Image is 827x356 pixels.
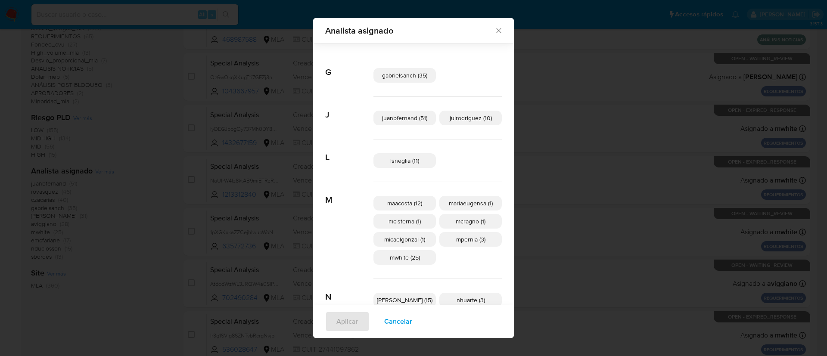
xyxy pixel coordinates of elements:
span: micaelgonzal (1) [384,235,425,244]
span: mcragno (1) [456,217,485,226]
div: mwhite (25) [373,250,436,265]
div: juanbfernand (51) [373,111,436,125]
button: Cancelar [373,311,423,332]
span: mpernia (3) [456,235,485,244]
span: N [325,279,373,302]
span: mariaeugensa (1) [449,199,493,207]
span: lsneglia (11) [390,156,419,165]
button: Cerrar [494,26,502,34]
div: gabrielsanch (35) [373,68,436,83]
span: M [325,182,373,205]
div: maacosta (12) [373,196,436,211]
div: mcisterna (1) [373,214,436,229]
div: mcragno (1) [439,214,502,229]
span: Cancelar [384,312,412,331]
div: mpernia (3) [439,232,502,247]
span: Analista asignado [325,26,494,35]
span: G [325,54,373,77]
span: mcisterna (1) [389,217,421,226]
div: lsneglia (11) [373,153,436,168]
div: nhuarte (3) [439,293,502,307]
span: maacosta (12) [387,199,422,207]
span: L [325,139,373,163]
span: J [325,97,373,120]
span: gabrielsanch (35) [382,71,427,80]
span: juanbfernand (51) [382,114,427,122]
span: mwhite (25) [390,253,420,262]
span: julrodriguez (10) [450,114,492,122]
div: [PERSON_NAME] (15) [373,293,436,307]
div: micaelgonzal (1) [373,232,436,247]
span: [PERSON_NAME] (15) [377,296,432,304]
div: mariaeugensa (1) [439,196,502,211]
div: julrodriguez (10) [439,111,502,125]
span: nhuarte (3) [457,296,485,304]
